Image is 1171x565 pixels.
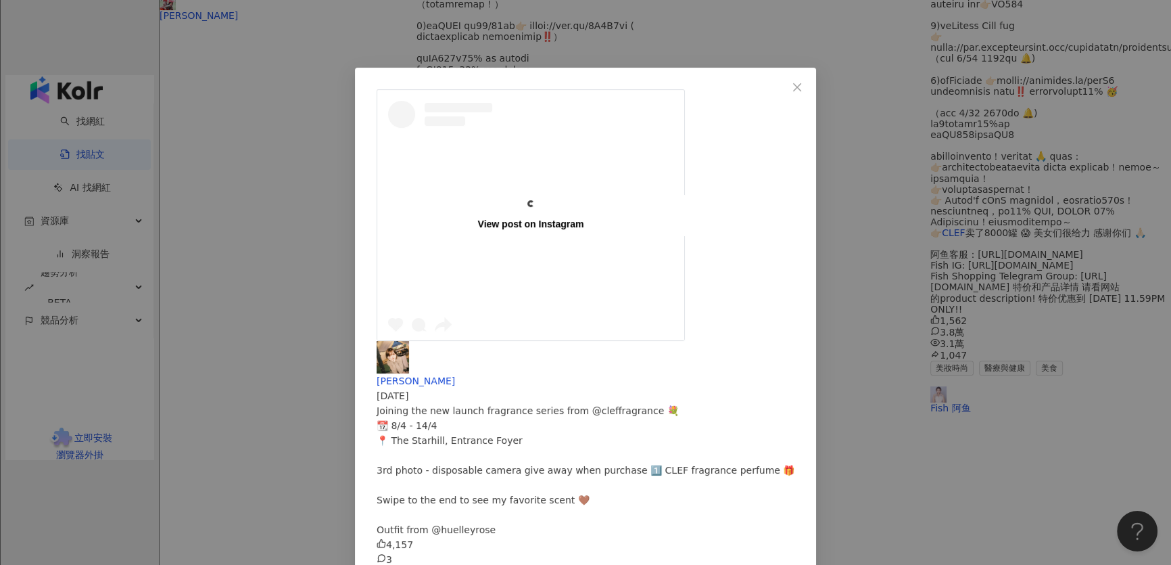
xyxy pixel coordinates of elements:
div: View post on Instagram [477,218,583,230]
button: Close [784,74,811,101]
div: [DATE] [377,388,794,403]
span: [PERSON_NAME] [377,376,455,386]
div: 4,157 [377,537,794,552]
div: Joining the new launch fragrance series from @cleffragrance 💐 📆 8/4 - 14/4 📍 The Starhill, Entran... [377,403,794,537]
a: View post on Instagram [377,90,684,340]
img: KOL Avatar [377,341,409,374]
a: KOL Avatar[PERSON_NAME] [377,341,794,386]
span: close [792,82,803,93]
